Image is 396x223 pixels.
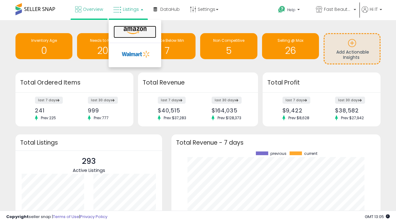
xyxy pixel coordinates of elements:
h3: Total Profit [267,78,376,87]
strong: Copyright [6,214,29,220]
div: $164,035 [212,107,247,114]
h1: 5 [203,46,254,56]
span: Add Actionable Insights [336,49,369,61]
a: Selling @ Max 26 [262,33,319,59]
h3: Total Ordered Items [20,78,129,87]
span: Non Competitive [213,38,244,43]
div: $9,422 [282,107,317,114]
h1: 0 [19,46,69,56]
label: last 7 days [35,97,63,104]
div: 241 [35,107,70,114]
span: Hi IT [370,6,378,12]
div: $40,515 [158,107,193,114]
span: Prev: $128,373 [214,115,244,120]
a: Inventory Age 0 [15,33,72,59]
i: Get Help [278,6,286,13]
a: Needs to Reprice 209 [77,33,134,59]
span: Prev: 225 [38,115,59,120]
span: 2025-10-9 13:05 GMT [365,214,390,220]
label: last 30 days [88,97,118,104]
label: last 30 days [335,97,365,104]
a: Terms of Use [53,214,79,220]
a: Privacy Policy [80,214,107,220]
span: Selling @ Max [278,38,303,43]
span: DataHub [160,6,180,12]
a: Help [273,1,310,20]
a: Non Competitive 5 [200,33,257,59]
span: Prev: 777 [91,115,112,120]
h3: Total Revenue - 7 days [176,140,376,145]
span: Help [287,7,295,12]
span: Fast Beauty ([GEOGRAPHIC_DATA]) [324,6,352,12]
span: previous [270,151,286,156]
a: BB Price Below Min 7 [139,33,196,59]
a: Add Actionable Insights [325,34,380,63]
p: 293 [73,155,105,167]
div: 999 [88,107,123,114]
span: BB Price Below Min [150,38,184,43]
div: $38,582 [335,107,370,114]
h1: 7 [142,46,192,56]
a: Hi IT [362,6,382,20]
label: last 7 days [158,97,186,104]
span: Inventory Age [31,38,57,43]
h3: Total Revenue [143,78,253,87]
span: Overview [83,6,103,12]
h1: 26 [265,46,316,56]
span: Prev: $37,283 [161,115,189,120]
span: current [304,151,317,156]
div: seller snap | | [6,214,107,220]
span: Prev: $27,942 [338,115,367,120]
h3: Total Listings [20,140,157,145]
span: Needs to Reprice [90,38,121,43]
label: last 7 days [282,97,310,104]
label: last 30 days [212,97,242,104]
h1: 209 [80,46,131,56]
span: Prev: $8,628 [285,115,312,120]
span: Listings [123,6,139,12]
span: Active Listings [73,167,105,173]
